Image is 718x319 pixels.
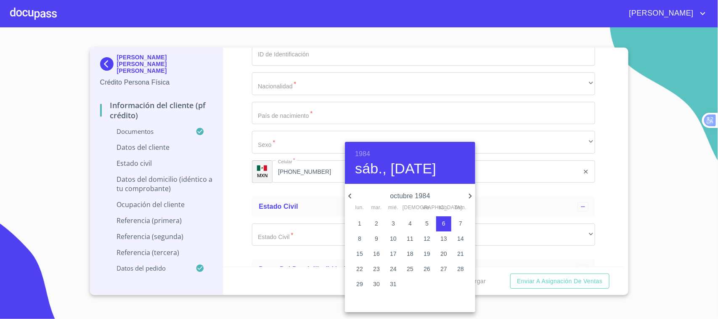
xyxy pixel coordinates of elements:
[408,219,412,228] p: 4
[369,247,384,262] button: 16
[386,204,401,212] span: mié.
[355,148,370,160] button: 1984
[352,262,367,277] button: 22
[373,280,380,288] p: 30
[390,234,397,243] p: 10
[392,219,395,228] p: 3
[355,160,436,178] button: sáb., [DATE]
[352,216,367,231] button: 1
[419,216,435,231] button: 5
[375,219,378,228] p: 2
[407,265,413,273] p: 25
[436,231,451,247] button: 13
[407,250,413,258] p: 18
[424,234,430,243] p: 12
[453,247,468,262] button: 21
[419,247,435,262] button: 19
[457,250,464,258] p: 21
[457,234,464,243] p: 14
[386,262,401,277] button: 24
[453,262,468,277] button: 28
[386,277,401,292] button: 31
[390,250,397,258] p: 17
[453,231,468,247] button: 14
[419,231,435,247] button: 12
[386,216,401,231] button: 3
[440,234,447,243] p: 13
[403,247,418,262] button: 18
[453,204,468,212] span: dom.
[369,231,384,247] button: 9
[440,250,447,258] p: 20
[386,247,401,262] button: 17
[352,247,367,262] button: 15
[403,216,418,231] button: 4
[358,219,361,228] p: 1
[356,250,363,258] p: 15
[459,219,462,228] p: 7
[369,262,384,277] button: 23
[424,265,430,273] p: 26
[355,191,465,201] p: octubre 1984
[369,277,384,292] button: 30
[390,280,397,288] p: 31
[407,234,413,243] p: 11
[390,265,397,273] p: 24
[352,231,367,247] button: 8
[436,216,451,231] button: 6
[403,262,418,277] button: 25
[419,204,435,212] span: vie.
[375,234,378,243] p: 9
[425,219,429,228] p: 5
[440,265,447,273] p: 27
[419,262,435,277] button: 26
[369,204,384,212] span: mar.
[352,277,367,292] button: 29
[436,262,451,277] button: 27
[356,280,363,288] p: 29
[453,216,468,231] button: 7
[442,219,445,228] p: 6
[352,204,367,212] span: lun.
[457,265,464,273] p: 28
[358,234,361,243] p: 8
[436,247,451,262] button: 20
[373,265,380,273] p: 23
[356,265,363,273] p: 22
[403,231,418,247] button: 11
[386,231,401,247] button: 10
[424,250,430,258] p: 19
[373,250,380,258] p: 16
[369,216,384,231] button: 2
[436,204,451,212] span: sáb.
[403,204,418,212] span: [DEMOGRAPHIC_DATA].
